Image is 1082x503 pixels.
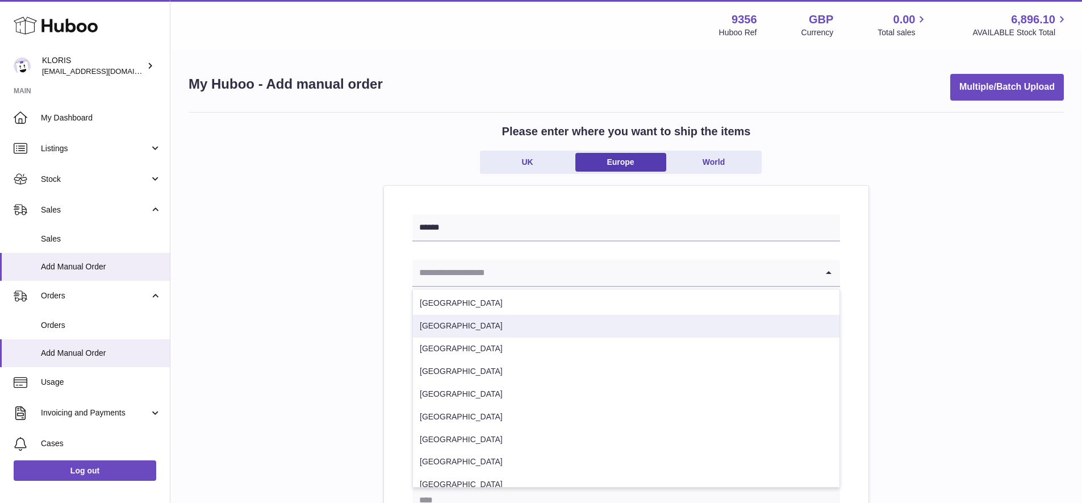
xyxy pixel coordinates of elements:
div: Currency [801,27,834,38]
li: [GEOGRAPHIC_DATA] [413,473,839,496]
strong: 9356 [732,12,757,27]
span: Stock [41,174,149,185]
span: AVAILABLE Stock Total [972,27,1068,38]
span: Sales [41,234,161,244]
span: Add Manual Order [41,348,161,359]
div: Huboo Ref [719,27,757,38]
img: huboo@kloriscbd.com [14,57,31,74]
span: Cases [41,438,161,449]
div: Search for option [412,260,840,287]
strong: GBP [809,12,833,27]
span: Orders [41,320,161,331]
span: [EMAIL_ADDRESS][DOMAIN_NAME] [42,66,167,76]
span: 6,896.10 [1011,12,1055,27]
span: My Dashboard [41,113,161,123]
a: 6,896.10 AVAILABLE Stock Total [972,12,1068,38]
a: Europe [575,153,666,172]
span: Invoicing and Payments [41,408,149,418]
li: [GEOGRAPHIC_DATA] [413,429,839,451]
li: [GEOGRAPHIC_DATA] [413,315,839,338]
a: 0.00 Total sales [878,12,928,38]
span: Total sales [878,27,928,38]
li: [GEOGRAPHIC_DATA] [413,406,839,429]
span: Usage [41,377,161,388]
span: Add Manual Order [41,261,161,272]
span: Orders [41,290,149,301]
h1: My Huboo - Add manual order [189,75,383,93]
a: Log out [14,460,156,481]
li: [GEOGRAPHIC_DATA] [413,451,839,473]
a: UK [482,153,573,172]
li: [GEOGRAPHIC_DATA] [413,292,839,315]
div: KLORIS [42,55,144,77]
li: [GEOGRAPHIC_DATA] [413,383,839,406]
span: 0.00 [893,12,916,27]
li: [GEOGRAPHIC_DATA] [413,360,839,383]
span: Sales [41,205,149,215]
span: Listings [41,143,149,154]
li: [GEOGRAPHIC_DATA] [413,338,839,360]
input: Search for option [412,260,817,286]
a: World [669,153,759,172]
button: Multiple/Batch Upload [950,74,1064,101]
h2: Please enter where you want to ship the items [502,124,751,139]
